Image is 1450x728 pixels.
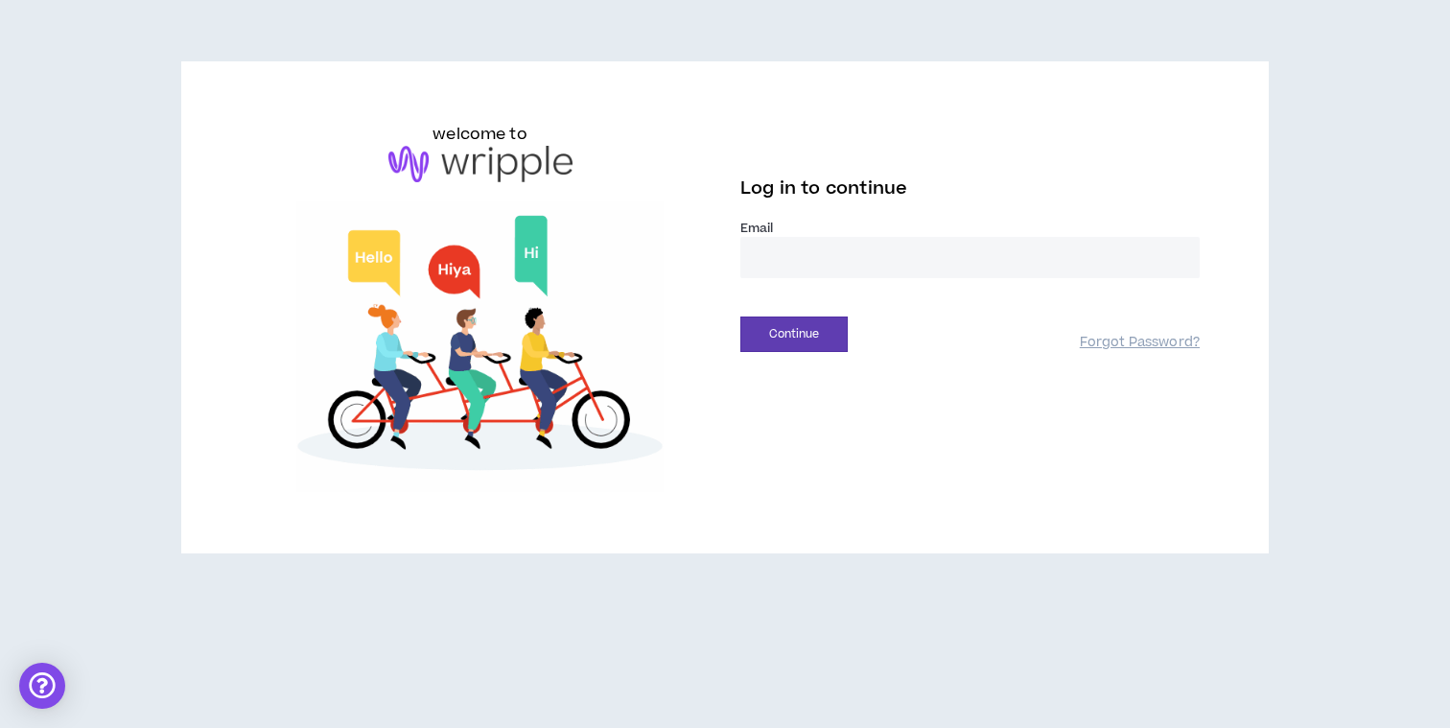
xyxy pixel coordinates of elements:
[433,123,527,146] h6: welcome to
[19,663,65,709] div: Open Intercom Messenger
[740,317,848,352] button: Continue
[388,146,573,182] img: logo-brand.png
[250,201,710,492] img: Welcome to Wripple
[740,176,907,200] span: Log in to continue
[740,220,1200,237] label: Email
[1080,334,1200,352] a: Forgot Password?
